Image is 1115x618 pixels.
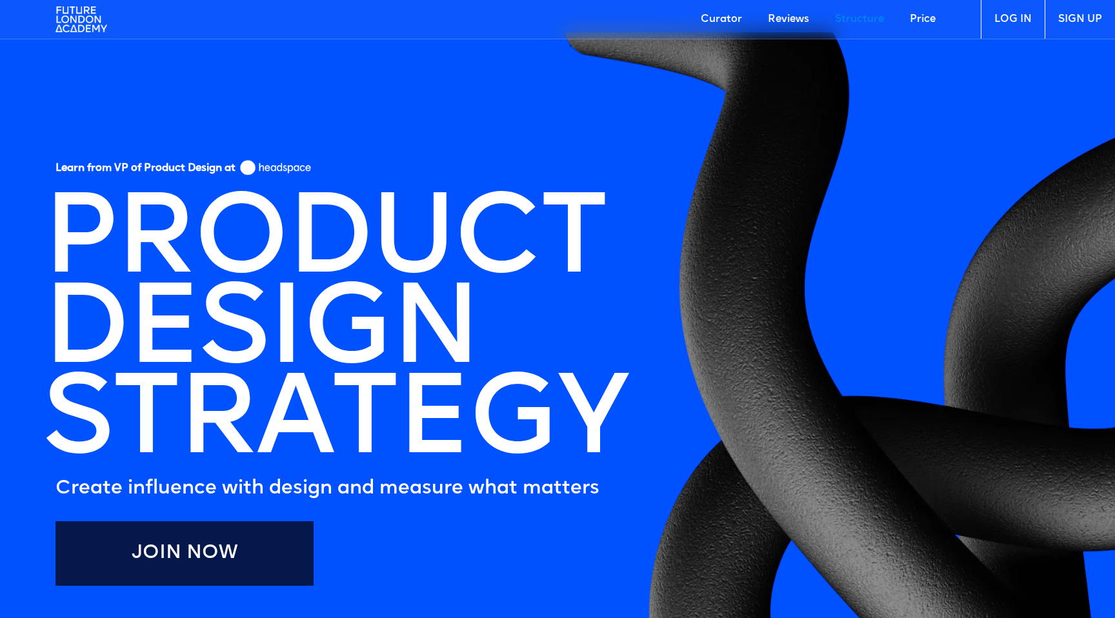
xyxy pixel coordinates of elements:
[43,289,479,379] h1: DESIGN
[55,476,599,502] h5: Create influence with design and measure what matters
[43,199,606,289] h1: PRODUCT
[55,162,236,179] h5: Learn from VP of Product Design at
[43,379,627,470] h1: STRATEGY
[55,521,314,586] a: Join Now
